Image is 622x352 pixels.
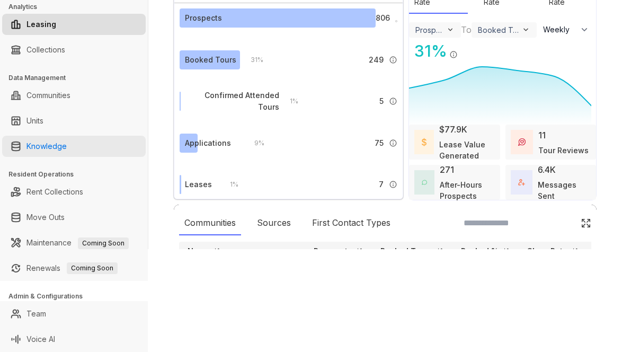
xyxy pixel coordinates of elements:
a: Team [26,303,46,324]
li: Communities [2,85,146,106]
p: Booked % [461,246,499,257]
div: Sources [252,211,296,235]
p: Show Rate [527,246,567,257]
div: Booked Tours [478,25,519,34]
img: ViewFilterArrow [521,25,530,34]
img: sorting [502,248,510,256]
img: SearchIcon [558,218,567,227]
li: Rent Collections [2,181,146,203]
span: 7 [379,179,384,190]
div: First Contact Types [307,211,396,235]
div: 31 % [240,54,263,66]
li: Units [2,110,146,131]
div: 1 % [219,179,238,190]
div: 6.4K [538,163,556,176]
img: sorting [436,248,444,256]
img: Info [389,97,397,105]
img: LeaseValue [422,138,426,146]
a: RenewalsComing Soon [26,258,118,279]
li: Knowledge [2,136,146,157]
p: Name [188,246,209,257]
img: Info [449,50,458,59]
img: Info [389,180,397,189]
div: $77.9K [439,123,467,136]
div: Confirmed Attended Tours [185,90,279,113]
p: Booked Tours [380,246,432,257]
span: 5 [379,95,384,107]
a: Knowledge [26,136,67,157]
img: Info [395,20,397,22]
div: Lease Value Generated [439,139,494,161]
img: sorting [213,248,221,256]
div: After-Hours Prospects [440,179,495,201]
a: Leasing [26,14,56,35]
h3: Resident Operations [8,170,148,179]
img: sorting [571,248,579,256]
span: 75 [375,137,384,149]
a: Communities [26,85,70,106]
span: Weekly [543,24,575,35]
div: 31 % [409,39,447,63]
div: 9 % [244,137,264,149]
div: 11 [538,129,546,142]
span: 249 [369,54,384,66]
a: Move Outs [26,207,65,228]
span: 806 [376,12,390,24]
li: Move Outs [2,207,146,228]
h3: Admin & Configurations [8,292,148,301]
li: Voice AI [2,329,146,350]
div: Prospects [415,25,444,34]
img: sorting [356,248,363,256]
img: Click Icon [458,41,474,57]
div: 1 % [279,95,298,107]
h3: Analytics [8,2,148,12]
a: Collections [26,39,65,60]
div: Prospects [185,12,222,24]
p: Prospects [314,246,352,257]
div: Communities [179,211,241,235]
img: Info [389,56,397,64]
span: Coming Soon [67,262,118,274]
div: Tour Reviews [538,145,589,156]
li: Collections [2,39,146,60]
img: Click Icon [581,218,591,228]
a: Voice AI [26,329,55,350]
a: Units [26,110,43,131]
li: Maintenance [2,232,146,253]
div: Booked Tours [185,54,236,66]
div: To [461,23,472,36]
div: Applications [185,137,231,149]
img: Info [389,139,397,147]
img: TourReviews [518,138,526,146]
li: Renewals [2,258,146,279]
div: Leases [185,179,212,190]
div: Messages Sent [538,179,591,201]
h3: Data Management [8,73,148,83]
a: Rent Collections [26,181,83,203]
button: Weekly [537,20,596,39]
img: AfterHoursConversations [422,180,426,185]
li: Team [2,303,146,324]
span: Coming Soon [78,237,129,249]
div: 271 [440,163,454,176]
img: TotalFum [518,179,525,186]
img: ViewFilterArrow [446,25,455,34]
li: Leasing [2,14,146,35]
